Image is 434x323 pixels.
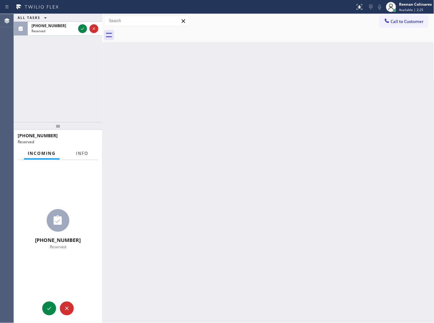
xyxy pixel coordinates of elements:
[380,15,428,27] button: Call to Customer
[50,244,66,250] span: Reserved
[78,24,87,33] button: Accept
[18,139,34,144] span: Reserved
[399,8,424,12] span: Available | 2:25
[14,14,53,21] button: ALL TASKS
[90,24,98,33] button: Reject
[35,237,81,244] span: [PHONE_NUMBER]
[32,23,66,28] span: [PHONE_NUMBER]
[18,132,58,138] span: [PHONE_NUMBER]
[72,147,92,160] button: Info
[24,147,60,160] button: Incoming
[42,302,56,315] button: Accept
[32,29,45,33] span: Reserved
[399,2,432,7] div: Reenan Colinares
[28,150,56,156] span: Incoming
[18,15,40,20] span: ALL TASKS
[104,16,189,26] input: Search
[391,19,424,24] span: Call to Customer
[60,302,74,315] button: Reject
[375,3,384,11] button: Mute
[76,150,88,156] span: Info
